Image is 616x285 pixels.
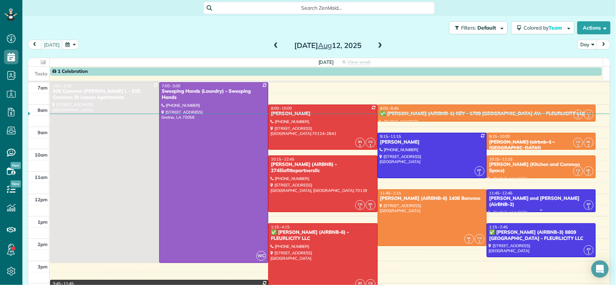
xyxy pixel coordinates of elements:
[380,111,594,117] div: ✅ [PERSON_NAME] (AIRBNB-1) KEY - 1708 [GEOGRAPHIC_DATA] AV. - FLEURLICITY LLC
[256,251,266,261] span: WC
[38,107,48,113] span: 8am
[28,40,42,49] button: prev
[446,21,508,34] a: Filters: Default
[577,21,611,34] button: Actions
[318,41,332,50] span: Aug
[489,196,594,208] div: [PERSON_NAME] and [PERSON_NAME] (AirBNB-2)
[577,40,598,49] button: Day
[511,21,574,34] button: Colored byTeam
[52,88,157,101] div: 925 Common [PERSON_NAME] L - 925 Common St Luxury Apartments
[478,236,482,240] span: CG
[35,152,48,158] span: 10am
[584,142,593,149] small: 2
[318,59,334,65] span: [DATE]
[368,140,373,144] span: CG
[584,170,593,177] small: 2
[368,281,373,285] span: CG
[574,142,583,149] small: 2
[38,219,48,225] span: 1pm
[10,162,21,169] span: New
[449,21,508,34] button: Filters: Default
[53,83,71,88] span: 7:00 - 3:00
[10,180,21,188] span: New
[347,59,370,65] span: View week
[574,114,583,120] small: 2
[369,202,373,206] span: SD
[366,204,375,211] small: 1
[467,236,472,240] span: ML
[52,69,88,74] span: 1 Celebration
[356,142,365,149] small: 1
[475,170,484,177] small: 1
[478,25,497,31] span: Default
[283,41,373,49] h2: [DATE] 12, 2025
[270,111,375,117] div: [PERSON_NAME]
[524,25,565,31] span: Colored by
[489,162,594,174] div: [PERSON_NAME] (Kitchen and Common Space)
[41,40,63,49] button: [DATE]
[358,140,362,144] span: SD
[584,114,593,120] small: 2
[489,139,594,152] div: [PERSON_NAME] (airbnb-1 - [GEOGRAPHIC_DATA])
[584,204,593,211] small: 1
[478,168,482,172] span: EP
[587,247,591,251] span: EP
[489,134,510,139] span: 9:15 - 10:00
[489,229,594,242] div: ✅ [PERSON_NAME] (AIRBNB-3) 8809 [GEOGRAPHIC_DATA] - FLEURLICITY LLC
[576,140,581,144] span: CG
[366,142,375,149] small: 1
[475,238,484,245] small: 2
[38,241,48,247] span: 2pm
[584,249,593,256] small: 1
[270,162,375,174] div: [PERSON_NAME] (AIRBNB) - 2745lafittepartnersllc
[35,174,48,180] span: 11am
[587,202,591,206] span: EP
[161,88,266,101] div: Sweeping Hands (Laundry) - Sweeping Hands
[380,139,485,145] div: [PERSON_NAME]
[271,157,294,162] span: 10:15 - 12:45
[356,204,365,211] small: 1
[489,157,513,162] span: 10:15 - 11:15
[574,170,583,177] small: 2
[587,111,591,115] span: CG
[576,168,581,172] span: CG
[35,197,48,202] span: 12pm
[587,168,591,172] span: ML
[270,229,375,242] div: ✅ [PERSON_NAME] (AIRBNB-6) - FLEURLICITY LLC
[358,281,362,285] span: SD
[591,260,609,278] div: Open Intercom Messenger
[38,264,48,269] span: 3pm
[587,140,591,144] span: ML
[271,106,292,111] span: 8:00 - 10:00
[489,224,508,229] span: 1:15 - 2:45
[380,106,399,111] span: 8:00 - 8:45
[271,224,290,229] span: 1:15 - 4:15
[38,130,48,135] span: 9am
[597,40,611,49] button: next
[380,134,401,139] span: 9:15 - 11:15
[465,238,474,245] small: 2
[461,25,476,31] span: Filters:
[380,196,485,202] div: [PERSON_NAME] (AIRBNB-6) 1408 Baronne
[380,190,401,196] span: 11:45 - 2:15
[549,25,564,31] span: Team
[489,190,513,196] span: 11:45 - 12:45
[162,83,181,88] span: 7:00 - 3:00
[38,85,48,91] span: 7am
[576,111,581,115] span: ML
[358,202,362,206] span: CG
